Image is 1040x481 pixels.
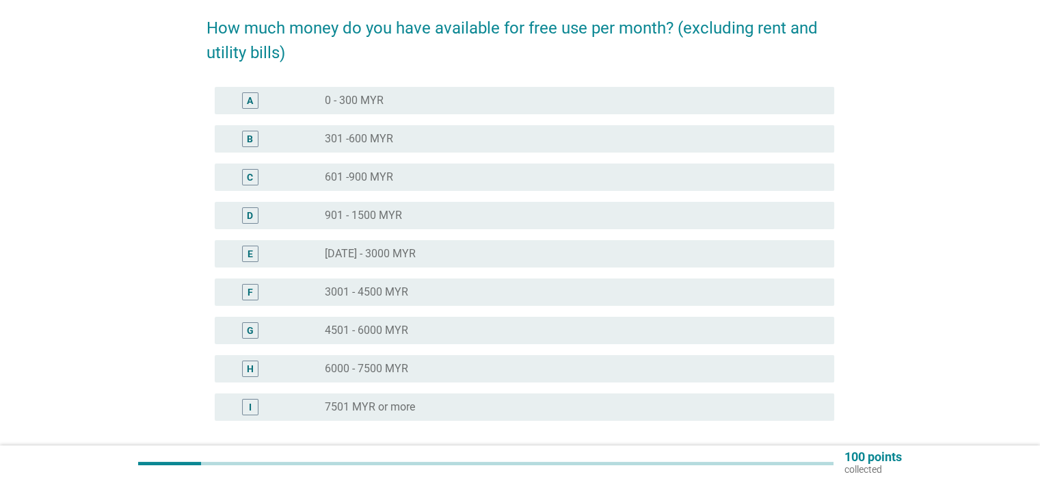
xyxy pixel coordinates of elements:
[325,94,384,107] label: 0 - 300 MYR
[844,463,902,476] p: collected
[247,362,254,376] div: H
[247,170,253,185] div: C
[247,94,253,108] div: A
[248,285,253,300] div: F
[325,362,408,376] label: 6000 - 7500 MYR
[206,2,834,65] h2: How much money do you have available for free use per month? (excluding rent and utility bills)
[249,400,252,415] div: I
[844,451,902,463] p: 100 points
[325,400,415,414] label: 7501 MYR or more
[247,324,254,338] div: G
[248,247,253,261] div: E
[325,170,393,184] label: 601 -900 MYR
[325,209,402,222] label: 901 - 1500 MYR
[325,285,408,299] label: 3001 - 4500 MYR
[325,324,408,337] label: 4501 - 6000 MYR
[325,132,393,146] label: 301 -600 MYR
[247,132,253,146] div: B
[325,247,416,261] label: [DATE] - 3000 MYR
[247,209,253,223] div: D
